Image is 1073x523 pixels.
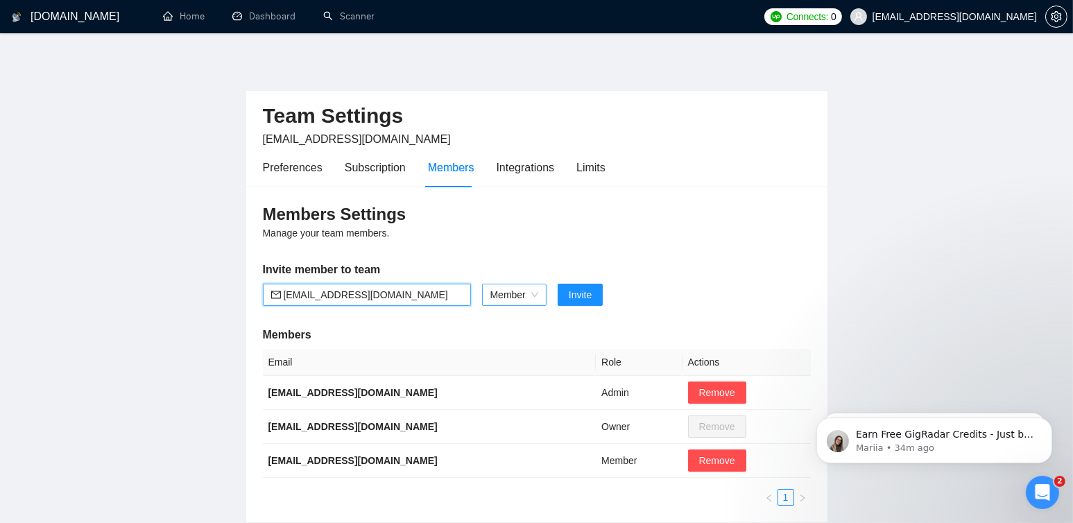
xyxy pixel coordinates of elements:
[284,287,463,302] input: Email address
[771,11,782,22] img: upwork-logo.png
[263,133,451,145] span: [EMAIL_ADDRESS][DOMAIN_NAME]
[778,489,794,506] li: 1
[558,284,603,306] button: Invite
[794,489,811,506] li: Next Page
[596,410,682,444] td: Owner
[688,449,746,472] button: Remove
[268,387,438,398] b: [EMAIL_ADDRESS][DOMAIN_NAME]
[263,203,811,225] h3: Members Settings
[794,489,811,506] button: right
[796,388,1073,486] iframe: Intercom notifications message
[831,9,836,24] span: 0
[699,385,735,400] span: Remove
[323,10,375,22] a: searchScanner
[490,284,538,305] span: Member
[1054,476,1065,487] span: 2
[688,381,746,404] button: Remove
[699,453,735,468] span: Remove
[778,490,793,505] a: 1
[497,159,555,176] div: Integrations
[263,349,596,376] th: Email
[263,327,811,343] h5: Members
[1045,11,1067,22] a: setting
[1045,6,1067,28] button: setting
[345,159,406,176] div: Subscription
[596,349,682,376] th: Role
[268,455,438,466] b: [EMAIL_ADDRESS][DOMAIN_NAME]
[271,290,281,300] span: mail
[569,287,592,302] span: Invite
[798,494,807,502] span: right
[1046,11,1067,22] span: setting
[12,6,22,28] img: logo
[683,349,811,376] th: Actions
[787,9,828,24] span: Connects:
[263,102,811,130] h2: Team Settings
[854,12,864,22] span: user
[263,228,390,239] span: Manage your team members.
[596,444,682,478] td: Member
[232,10,295,22] a: dashboardDashboard
[596,376,682,410] td: Admin
[765,494,773,502] span: left
[428,159,474,176] div: Members
[163,10,205,22] a: homeHome
[1026,476,1059,509] iframe: Intercom live chat
[761,489,778,506] li: Previous Page
[268,421,438,432] b: [EMAIL_ADDRESS][DOMAIN_NAME]
[263,159,323,176] div: Preferences
[263,261,811,278] h5: Invite member to team
[761,489,778,506] button: left
[576,159,606,176] div: Limits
